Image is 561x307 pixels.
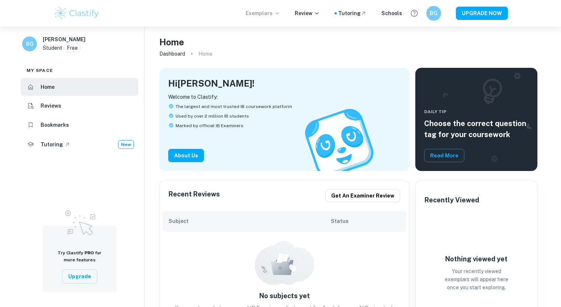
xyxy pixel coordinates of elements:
[424,118,529,140] h5: Choose the correct question tag for your coursework
[21,116,138,134] a: Bookmarks
[429,9,438,17] h6: BG
[246,9,280,17] p: Exemplars
[43,35,86,43] h6: [PERSON_NAME]
[118,141,134,148] span: New
[159,35,184,49] h4: Home
[41,140,63,149] h6: Tutoring
[176,122,243,129] span: Marked by official IB Examiners
[424,108,529,115] span: Daily Tip
[338,9,367,17] a: Tutoring
[331,217,400,225] h6: Status
[169,189,220,202] h6: Recent Reviews
[168,93,401,101] p: Welcome to Clastify:
[25,40,34,48] h6: BG
[62,269,97,283] button: Upgrade
[381,9,402,17] a: Schools
[424,149,464,162] button: Read More
[440,267,513,292] p: Your recently viewed exemplars will appear here once you start exploring.
[163,291,406,301] h6: No subjects yet
[21,135,138,154] a: TutoringNew
[168,149,204,162] button: About Us
[41,102,61,110] h6: Reviews
[176,113,249,119] span: Used by over 2 million IB students
[198,50,212,58] p: Home
[325,189,400,202] button: Get an examiner review
[61,206,98,238] img: Upgrade to Pro
[84,250,94,255] span: PRO
[408,7,420,20] button: Help and Feedback
[27,67,53,74] span: My space
[21,78,138,96] a: Home
[43,44,62,52] p: Student
[53,6,100,21] img: Clastify logo
[21,97,138,115] a: Reviews
[440,254,513,264] h6: Nothing viewed yet
[426,6,441,21] button: BG
[176,103,292,110] span: The largest and most trusted IB coursework platform
[159,49,185,59] a: Dashboard
[168,77,254,90] h4: Hi [PERSON_NAME] !
[456,7,508,20] button: UPGRADE NOW
[425,195,479,205] h6: Recently Viewed
[169,217,330,225] h6: Subject
[52,250,108,264] h6: Try Clastify for more features
[41,121,69,129] h6: Bookmarks
[295,9,320,17] p: Review
[41,83,55,91] h6: Home
[67,44,78,52] p: Free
